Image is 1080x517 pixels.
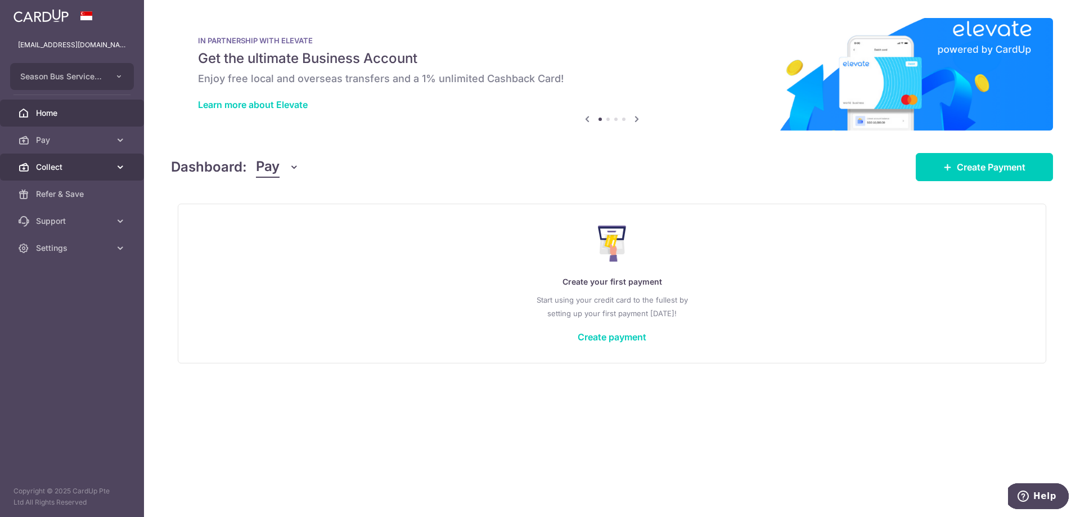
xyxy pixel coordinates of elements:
[36,107,110,119] span: Home
[198,50,1026,68] h5: Get the ultimate Business Account
[36,242,110,254] span: Settings
[256,156,280,178] span: Pay
[916,153,1053,181] a: Create Payment
[25,8,48,18] span: Help
[957,160,1025,174] span: Create Payment
[13,9,69,23] img: CardUp
[578,331,646,343] a: Create payment
[1008,483,1069,511] iframe: Opens a widget where you can find more information
[36,161,110,173] span: Collect
[36,188,110,200] span: Refer & Save
[10,63,134,90] button: Season Bus Services Co Pte Ltd-SAS
[36,215,110,227] span: Support
[171,18,1053,131] img: Renovation banner
[201,293,1023,320] p: Start using your credit card to the fullest by setting up your first payment [DATE]!
[198,99,308,110] a: Learn more about Elevate
[20,71,103,82] span: Season Bus Services Co Pte Ltd-SAS
[256,156,299,178] button: Pay
[198,36,1026,45] p: IN PARTNERSHIP WITH ELEVATE
[18,39,126,51] p: [EMAIL_ADDRESS][DOMAIN_NAME]
[598,226,627,262] img: Make Payment
[198,72,1026,86] h6: Enjoy free local and overseas transfers and a 1% unlimited Cashback Card!
[36,134,110,146] span: Pay
[201,275,1023,289] p: Create your first payment
[171,157,247,177] h4: Dashboard:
